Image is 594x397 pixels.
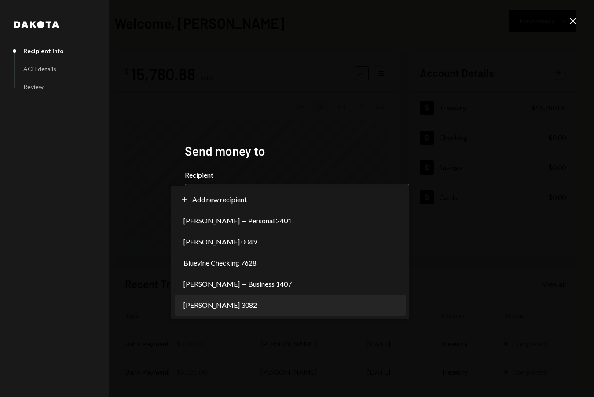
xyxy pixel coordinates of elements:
[183,215,292,226] span: [PERSON_NAME] — Personal 2401
[185,142,409,160] h2: Send money to
[23,47,64,55] div: Recipient info
[185,170,409,180] label: Recipient
[183,279,292,289] span: [PERSON_NAME] — Business 1407
[183,237,257,247] span: [PERSON_NAME] 0049
[183,300,257,310] span: [PERSON_NAME] 3082
[23,83,44,91] div: Review
[183,258,257,268] span: Bluevine Checking 7628
[192,194,247,205] span: Add new recipient
[185,184,409,208] button: Recipient
[23,65,56,73] div: ACH details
